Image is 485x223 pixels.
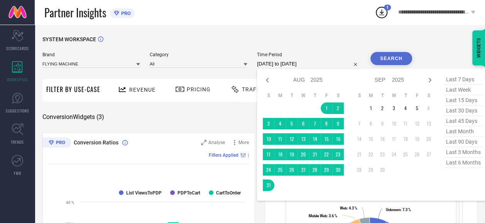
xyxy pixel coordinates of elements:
[6,108,29,114] span: SUGGESTIONS
[377,133,388,145] td: Tue Sep 16 2025
[187,86,211,92] span: Pricing
[177,190,200,196] text: PDPToCart
[274,118,286,129] td: Mon Aug 04 2025
[444,116,483,126] span: last 45 days
[126,190,162,196] text: List ViewsToPDP
[444,74,483,85] span: last 7 days
[208,140,225,145] span: Analyse
[201,140,206,145] svg: Zoom
[216,190,241,196] text: CartToOrder
[42,52,140,57] span: Brand
[297,133,309,145] td: Wed Aug 13 2025
[309,214,337,218] text: : 3.6 %
[444,126,483,137] span: last month
[353,92,365,99] th: Sunday
[321,102,332,114] td: Fri Aug 01 2025
[444,85,483,95] span: last week
[400,102,411,114] td: Thu Sep 04 2025
[309,214,327,218] tspan: Mobile Web
[257,59,361,69] input: Select time period
[388,149,400,160] td: Wed Sep 24 2025
[353,118,365,129] td: Sun Sep 07 2025
[297,92,309,99] th: Wednesday
[365,92,377,99] th: Monday
[377,102,388,114] td: Tue Sep 02 2025
[400,149,411,160] td: Thu Sep 25 2025
[365,149,377,160] td: Mon Sep 22 2025
[46,85,100,94] span: Filter By Use-Case
[375,5,389,19] div: Open download list
[332,164,344,176] td: Sat Aug 30 2025
[332,149,344,160] td: Sat Aug 23 2025
[321,149,332,160] td: Fri Aug 22 2025
[297,164,309,176] td: Wed Aug 27 2025
[423,118,434,129] td: Sat Sep 13 2025
[353,164,365,176] td: Sun Sep 28 2025
[286,149,297,160] td: Tue Aug 19 2025
[340,206,347,210] tspan: Web
[385,207,400,211] tspan: Unknown
[263,133,274,145] td: Sun Aug 10 2025
[411,118,423,129] td: Fri Sep 12 2025
[309,92,321,99] th: Thursday
[321,92,332,99] th: Friday
[297,118,309,129] td: Wed Aug 06 2025
[388,118,400,129] td: Wed Sep 10 2025
[263,92,274,99] th: Sunday
[257,52,361,57] span: Time Period
[411,149,423,160] td: Fri Sep 26 2025
[6,45,29,51] span: SCORECARDS
[297,149,309,160] td: Wed Aug 20 2025
[286,164,297,176] td: Tue Aug 26 2025
[365,164,377,176] td: Mon Sep 29 2025
[66,200,74,205] text: 40 %
[423,149,434,160] td: Sat Sep 27 2025
[340,206,357,210] text: : 4.3 %
[263,179,274,191] td: Sun Aug 31 2025
[423,102,434,114] td: Sat Sep 06 2025
[400,118,411,129] td: Thu Sep 11 2025
[309,149,321,160] td: Thu Aug 21 2025
[242,86,266,92] span: Traffic
[150,52,247,57] span: Category
[286,118,297,129] td: Tue Aug 05 2025
[248,153,249,158] span: |
[42,36,96,42] span: SYSTEM WORKSPACE
[321,164,332,176] td: Fri Aug 29 2025
[309,164,321,176] td: Thu Aug 28 2025
[332,92,344,99] th: Saturday
[411,92,423,99] th: Friday
[321,118,332,129] td: Fri Aug 08 2025
[286,133,297,145] td: Tue Aug 12 2025
[365,118,377,129] td: Mon Sep 08 2025
[44,5,106,20] span: Partner Insights
[353,133,365,145] td: Sun Sep 14 2025
[411,133,423,145] td: Fri Sep 19 2025
[370,52,412,65] button: Search
[411,102,423,114] td: Fri Sep 05 2025
[119,10,131,16] span: PRO
[263,118,274,129] td: Sun Aug 03 2025
[74,139,118,146] span: Conversion Ratios
[7,77,28,82] span: WORKSPACE
[423,133,434,145] td: Sat Sep 20 2025
[274,164,286,176] td: Mon Aug 25 2025
[444,95,483,106] span: last 15 days
[377,92,388,99] th: Tuesday
[42,113,104,121] span: Conversion Widgets ( 3 )
[129,87,155,93] span: Revenue
[365,133,377,145] td: Mon Sep 15 2025
[14,170,21,176] span: FWD
[332,102,344,114] td: Sat Aug 02 2025
[353,149,365,160] td: Sun Sep 21 2025
[263,75,272,85] div: Previous month
[388,133,400,145] td: Wed Sep 17 2025
[263,164,274,176] td: Sun Aug 24 2025
[388,92,400,99] th: Wednesday
[425,75,434,85] div: Next month
[444,158,483,168] span: last 6 months
[444,147,483,158] span: last 3 months
[444,137,483,147] span: last 90 days
[388,102,400,114] td: Wed Sep 03 2025
[11,139,24,145] span: TRENDS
